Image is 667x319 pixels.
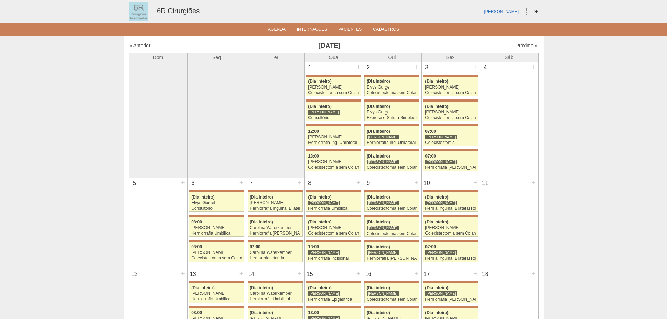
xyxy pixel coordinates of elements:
[425,226,476,230] div: [PERSON_NAME]
[250,226,300,230] div: Carolina Waterkemper
[414,178,420,187] div: +
[238,269,244,278] div: +
[306,283,361,303] a: (Dia inteiro) [PERSON_NAME] Herniorrafia Epigástrica
[250,310,273,315] span: (Dia inteiro)
[423,240,478,242] div: Key: Maria Braido
[425,250,457,255] div: [PERSON_NAME]
[355,269,361,278] div: +
[250,297,300,301] div: Herniorrafia Umbilical
[367,250,399,255] div: [PERSON_NAME]
[338,27,362,34] a: Pacientes
[306,217,361,237] a: (Dia inteiro) [PERSON_NAME] Colecistectomia sem Colangiografia VL
[425,285,449,290] span: (Dia inteiro)
[129,269,140,279] div: 12
[191,297,242,301] div: Herniorrafia Umbilical
[425,310,449,315] span: (Dia inteiro)
[367,256,417,261] div: Herniorrafia [PERSON_NAME]
[250,220,273,224] span: (Dia inteiro)
[191,220,202,224] span: 08:00
[306,102,361,121] a: (Dia inteiro) [PERSON_NAME] Consultório
[308,250,340,255] div: [PERSON_NAME]
[248,217,302,237] a: (Dia inteiro) Carolina Waterkemper Herniorrafia [PERSON_NAME]
[308,135,359,139] div: [PERSON_NAME]
[367,104,390,109] span: (Dia inteiro)
[472,62,478,71] div: +
[423,217,478,237] a: (Dia inteiro) [PERSON_NAME] Colecistectomia sem Colangiografia
[425,195,449,200] span: (Dia inteiro)
[191,244,202,249] span: 08:00
[306,151,361,171] a: 13:00 [PERSON_NAME] Colecistectomia sem Colangiografia VL
[306,124,361,126] div: Key: Maria Braido
[248,192,302,212] a: (Dia inteiro) [PERSON_NAME] Herniorrafia Inguinal Bilateral
[425,165,476,170] div: Herniorrafia [PERSON_NAME]
[129,178,140,188] div: 5
[306,281,361,283] div: Key: Maria Braido
[364,240,419,242] div: Key: Maria Braido
[306,190,361,192] div: Key: Maria Braido
[425,129,436,134] span: 07:00
[423,77,478,96] a: (Dia inteiro) [PERSON_NAME] Colecistectomia com Colangiografia VL
[367,154,390,159] span: (Dia inteiro)
[367,225,399,230] div: [PERSON_NAME]
[425,256,476,261] div: Hernia Inguinal Bilateral Robótica
[250,244,260,249] span: 07:00
[425,231,476,236] div: Colecistectomia sem Colangiografia
[297,27,327,34] a: Internações
[305,178,315,188] div: 8
[423,242,478,262] a: 07:00 [PERSON_NAME] Hernia Inguinal Bilateral Robótica
[305,62,315,73] div: 1
[250,201,300,205] div: [PERSON_NAME]
[180,269,186,278] div: +
[189,215,244,217] div: Key: Maria Braido
[308,154,319,159] span: 13:00
[364,283,419,303] a: (Dia inteiro) [PERSON_NAME] Colecistectomia sem Colangiografia VL
[534,9,538,14] i: Sair
[246,178,257,188] div: 7
[367,310,390,315] span: (Dia inteiro)
[423,306,478,308] div: Key: Maria Braido
[423,281,478,283] div: Key: Maria Braido
[364,75,419,77] div: Key: Maria Braido
[308,220,332,224] span: (Dia inteiro)
[191,226,242,230] div: [PERSON_NAME]
[191,195,215,200] span: (Dia inteiro)
[248,240,302,242] div: Key: Maria Braido
[306,99,361,102] div: Key: Maria Braido
[515,43,537,48] a: Próximo »
[422,62,432,73] div: 3
[246,53,304,62] th: Ter
[189,217,244,237] a: 08:00 [PERSON_NAME] Herniorrafia Umbilical
[423,192,478,212] a: (Dia inteiro) [PERSON_NAME] Hernia Inguinal Bilateral Robótica
[308,129,319,134] span: 12:00
[355,178,361,187] div: +
[308,206,359,211] div: Herniorrafia Umbilical
[367,110,417,115] div: Elvys Gurgel
[308,291,340,296] div: [PERSON_NAME]
[422,269,432,279] div: 17
[367,231,417,236] div: Colecistectomia sem Colangiografia VL
[189,306,244,308] div: Key: Maria Braido
[306,192,361,212] a: (Dia inteiro) [PERSON_NAME] Herniorrafia Umbilical
[364,190,419,192] div: Key: Maria Braido
[364,281,419,283] div: Key: Maria Braido
[191,201,242,205] div: Elvys Gurgel
[363,178,374,188] div: 9
[367,91,417,95] div: Colecistectomia sem Colangiografia VL
[373,27,399,34] a: Cadastros
[306,75,361,77] div: Key: Maria Braido
[191,291,242,296] div: [PERSON_NAME]
[425,110,476,115] div: [PERSON_NAME]
[189,190,244,192] div: Key: Maria Braido
[308,91,359,95] div: Colecistectomia sem Colangiografia VL
[425,79,449,84] span: (Dia inteiro)
[308,85,359,90] div: [PERSON_NAME]
[304,53,363,62] th: Qua
[367,79,390,84] span: (Dia inteiro)
[367,200,399,206] div: [PERSON_NAME]
[191,231,242,236] div: Herniorrafia Umbilical
[423,215,478,217] div: Key: Maria Braido
[367,140,417,145] div: Herniorrafia Ing. Unilateral VL
[250,291,300,296] div: Carolina Waterkemper
[422,178,432,188] div: 10
[364,149,419,151] div: Key: Maria Braido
